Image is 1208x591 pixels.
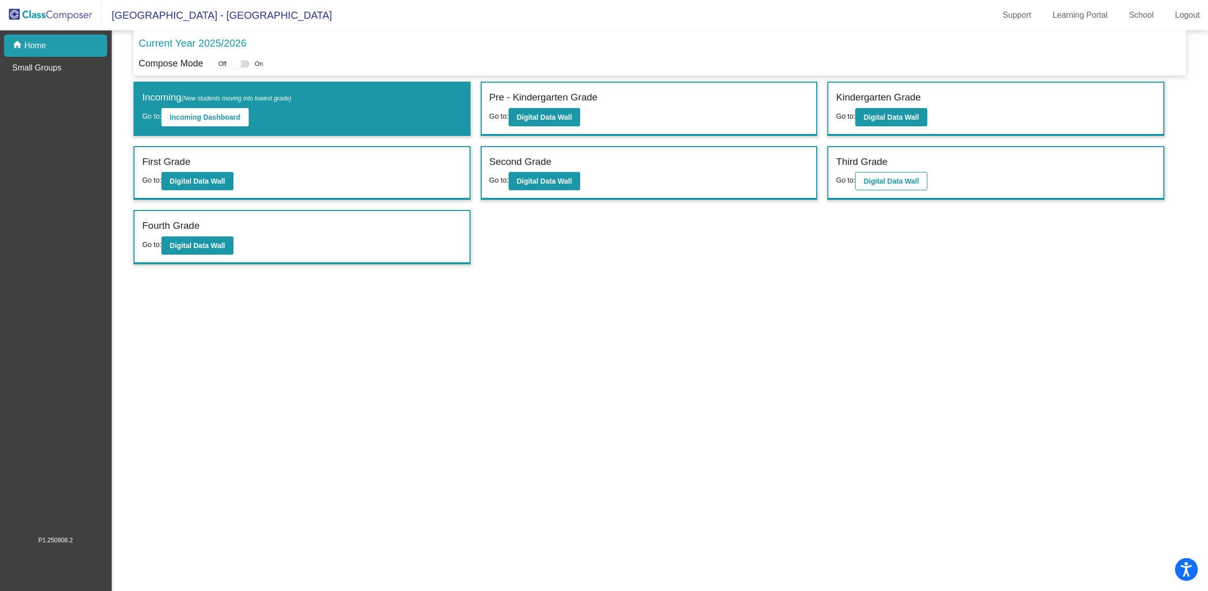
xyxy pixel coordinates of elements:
label: Pre - Kindergarten Grade [489,90,597,105]
b: Incoming Dashboard [170,113,240,121]
label: Second Grade [489,155,552,169]
span: Off [218,59,226,68]
span: Go to: [489,176,509,184]
button: Digital Data Wall [855,108,927,126]
span: Go to: [142,176,161,184]
button: Digital Data Wall [509,108,580,126]
label: Kindergarten Grade [836,90,921,105]
p: Compose Mode [139,57,203,71]
a: School [1121,7,1162,23]
p: Home [24,40,46,52]
span: [GEOGRAPHIC_DATA] - [GEOGRAPHIC_DATA] [102,7,332,23]
label: First Grade [142,155,190,169]
button: Digital Data Wall [161,236,233,255]
b: Digital Data Wall [170,177,225,185]
a: Learning Portal [1045,7,1116,23]
button: Digital Data Wall [509,172,580,190]
p: Current Year 2025/2026 [139,36,246,51]
button: Digital Data Wall [855,172,927,190]
a: Logout [1167,7,1208,23]
button: Incoming Dashboard [161,108,248,126]
label: Incoming [142,90,291,105]
b: Digital Data Wall [863,177,919,185]
span: Go to: [836,176,855,184]
span: Go to: [142,240,161,249]
span: Go to: [836,112,855,120]
label: Fourth Grade [142,219,199,233]
p: Small Groups [12,62,61,74]
a: Support [995,7,1039,23]
mat-icon: home [12,40,24,52]
b: Digital Data Wall [517,113,572,121]
b: Digital Data Wall [863,113,919,121]
button: Digital Data Wall [161,172,233,190]
span: Go to: [489,112,509,120]
b: Digital Data Wall [170,241,225,250]
label: Third Grade [836,155,887,169]
span: Go to: [142,112,161,120]
span: (New students moving into lowest grade) [181,95,291,102]
b: Digital Data Wall [517,177,572,185]
span: On [255,59,263,68]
